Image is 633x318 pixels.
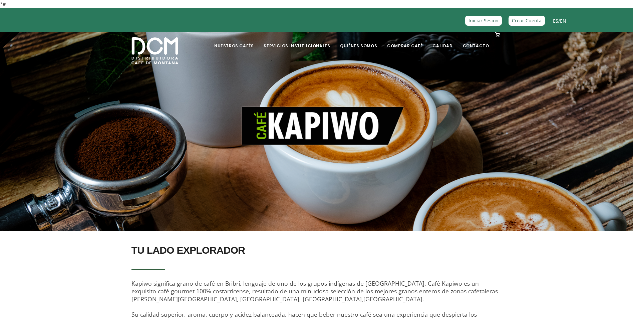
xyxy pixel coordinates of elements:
a: Contacto [459,33,493,49]
a: ES [553,18,558,24]
a: EN [560,18,566,24]
a: Nuestros Cafés [210,33,258,49]
h2: TU LADO EXPLORADOR [131,241,502,260]
span: / [553,17,566,25]
a: Calidad [428,33,456,49]
a: Crear Cuenta [509,16,545,25]
a: Servicios Institucionales [260,33,334,49]
a: Iniciar Sesión [465,16,502,25]
a: Comprar Café [383,33,426,49]
a: Quiénes Somos [336,33,381,49]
